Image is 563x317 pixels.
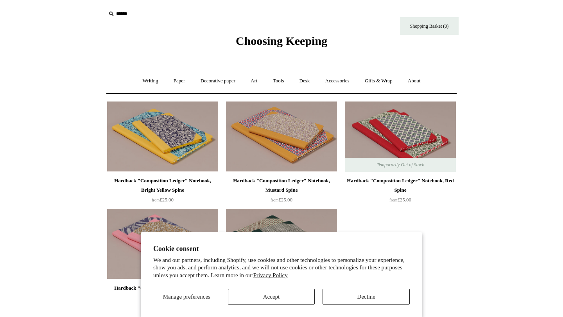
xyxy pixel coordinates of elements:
[167,71,192,91] a: Paper
[228,289,315,305] button: Accept
[226,102,337,172] a: Hardback "Composition Ledger" Notebook, Mustard Spine Hardback "Composition Ledger" Notebook, Mus...
[226,176,337,208] a: Hardback "Composition Ledger" Notebook, Mustard Spine from£25.00
[345,102,456,172] a: Hardback "Composition Ledger" Notebook, Red Spine Hardback "Composition Ledger" Notebook, Red Spi...
[358,71,400,91] a: Gifts & Wrap
[271,198,278,202] span: from
[107,209,218,279] img: Hardback "Composition Ledger" Notebook, Baby Pink Spine
[236,41,327,46] a: Choosing Keeping
[318,71,357,91] a: Accessories
[136,71,165,91] a: Writing
[163,294,210,300] span: Manage preferences
[347,176,454,195] div: Hardback "Composition Ledger" Notebook, Red Spine
[345,102,456,172] img: Hardback "Composition Ledger" Notebook, Red Spine
[400,17,459,35] a: Shopping Basket (0)
[292,71,317,91] a: Desk
[345,176,456,208] a: Hardback "Composition Ledger" Notebook, Red Spine from£25.00
[345,209,456,279] img: Hardback "Composition Ledger" Notebook, Tarot
[226,209,337,279] img: Hardback "Composition Ledger" Notebook, Green Spine
[107,102,218,172] a: Hardback "Composition Ledger" Notebook, Bright Yellow Spine Hardback "Composition Ledger" Noteboo...
[369,158,432,172] span: Temporarily Out of Stock
[389,197,411,203] span: £25.00
[109,176,216,195] div: Hardback "Composition Ledger" Notebook, Bright Yellow Spine
[228,176,335,195] div: Hardback "Composition Ledger" Notebook, Mustard Spine
[323,289,410,305] button: Decline
[107,209,218,279] a: Hardback "Composition Ledger" Notebook, Baby Pink Spine Hardback "Composition Ledger" Notebook, B...
[153,245,410,253] h2: Cookie consent
[109,283,216,302] div: Hardback "Composition Ledger" Notebook, Baby Pink Spine
[236,34,327,47] span: Choosing Keeping
[153,289,220,305] button: Manage preferences
[271,197,292,203] span: £25.00
[107,102,218,172] img: Hardback "Composition Ledger" Notebook, Bright Yellow Spine
[194,71,242,91] a: Decorative paper
[153,256,410,280] p: We and our partners, including Shopify, use cookies and other technologies to personalize your ex...
[244,71,264,91] a: Art
[401,71,428,91] a: About
[107,283,218,315] a: Hardback "Composition Ledger" Notebook, Baby Pink Spine from£25.00
[253,272,288,278] a: Privacy Policy
[226,102,337,172] img: Hardback "Composition Ledger" Notebook, Mustard Spine
[152,197,174,203] span: £25.00
[152,198,160,202] span: from
[389,198,397,202] span: from
[107,176,218,208] a: Hardback "Composition Ledger" Notebook, Bright Yellow Spine from£25.00
[266,71,291,91] a: Tools
[226,209,337,279] a: Hardback "Composition Ledger" Notebook, Green Spine Hardback "Composition Ledger" Notebook, Green...
[345,209,456,279] a: Hardback "Composition Ledger" Notebook, Tarot Hardback "Composition Ledger" Notebook, Tarot Tempo...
